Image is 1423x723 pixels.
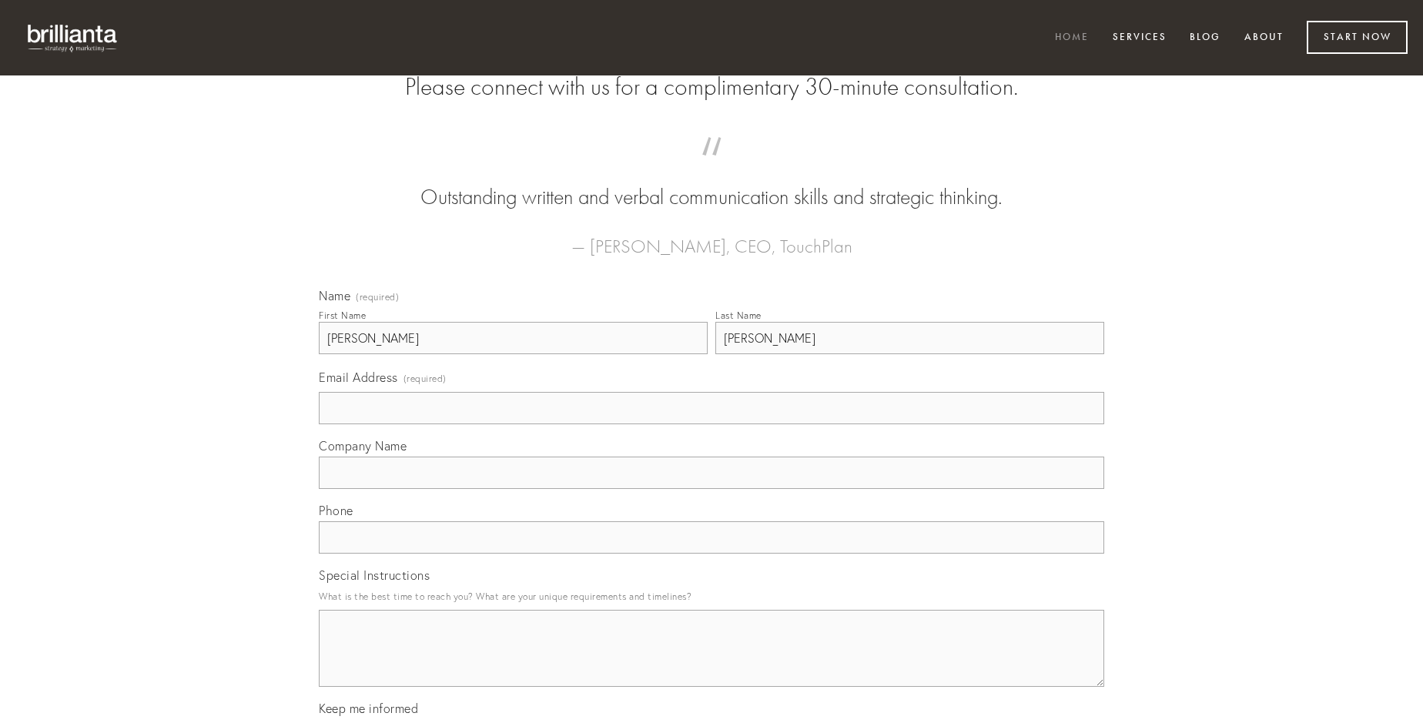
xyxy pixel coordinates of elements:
[319,438,407,454] span: Company Name
[1307,21,1408,54] a: Start Now
[319,567,430,583] span: Special Instructions
[319,310,366,321] div: First Name
[1234,25,1294,51] a: About
[319,370,398,385] span: Email Address
[15,15,131,60] img: brillianta - research, strategy, marketing
[319,503,353,518] span: Phone
[403,368,447,389] span: (required)
[319,586,1104,607] p: What is the best time to reach you? What are your unique requirements and timelines?
[343,152,1080,182] span: “
[343,213,1080,262] figcaption: — [PERSON_NAME], CEO, TouchPlan
[1045,25,1099,51] a: Home
[356,293,399,302] span: (required)
[715,310,762,321] div: Last Name
[319,288,350,303] span: Name
[319,72,1104,102] h2: Please connect with us for a complimentary 30-minute consultation.
[1180,25,1230,51] a: Blog
[319,701,418,716] span: Keep me informed
[343,152,1080,213] blockquote: Outstanding written and verbal communication skills and strategic thinking.
[1103,25,1177,51] a: Services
